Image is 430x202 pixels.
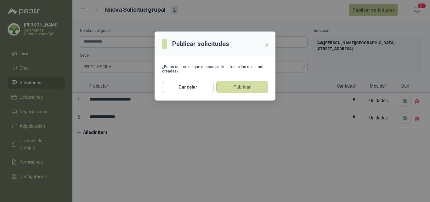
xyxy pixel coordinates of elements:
[216,81,268,93] button: Publicar
[162,65,268,73] div: ¿Estás seguro de que deseas publicar todas las solicitudes creadas?
[264,43,269,48] span: close
[162,81,214,93] button: Cancelar
[262,40,272,50] button: Close
[172,39,229,49] h3: Publicar solicitudes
